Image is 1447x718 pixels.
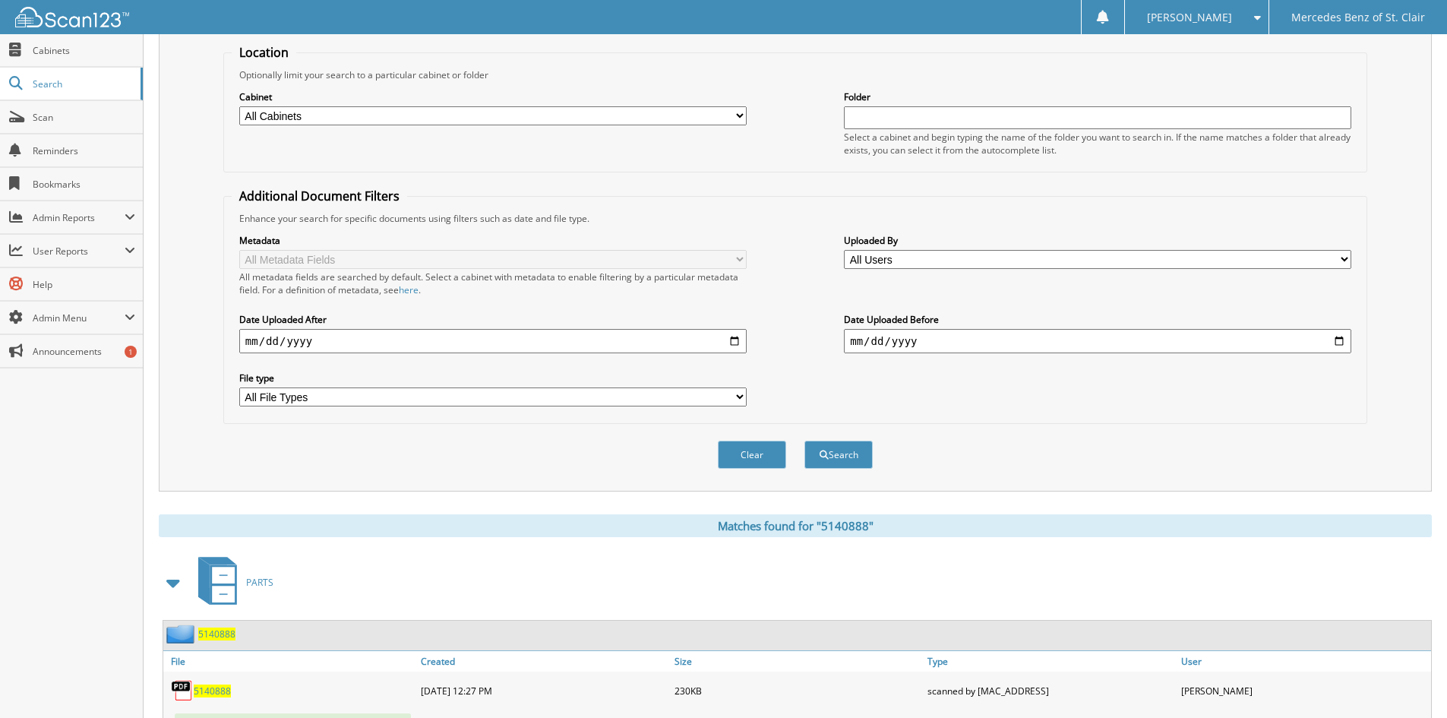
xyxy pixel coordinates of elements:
[171,679,194,702] img: PDF.png
[924,651,1177,672] a: Type
[33,77,133,90] span: Search
[399,283,419,296] a: here
[239,234,747,247] label: Metadata
[239,270,747,296] div: All metadata fields are searched by default. Select a cabinet with metadata to enable filtering b...
[718,441,786,469] button: Clear
[33,44,135,57] span: Cabinets
[1177,651,1431,672] a: User
[246,576,273,589] span: PARTS
[1291,13,1425,22] span: Mercedes Benz of St. Clair
[33,245,125,258] span: User Reports
[844,90,1351,103] label: Folder
[417,651,671,672] a: Created
[189,552,273,612] a: PARTS
[194,685,231,697] a: 5140888
[33,345,135,358] span: Announcements
[239,90,747,103] label: Cabinet
[804,441,873,469] button: Search
[15,7,129,27] img: scan123-logo-white.svg
[232,212,1359,225] div: Enhance your search for specific documents using filters such as date and file type.
[232,68,1359,81] div: Optionally limit your search to a particular cabinet or folder
[1147,13,1232,22] span: [PERSON_NAME]
[33,111,135,124] span: Scan
[125,346,137,358] div: 1
[33,278,135,291] span: Help
[924,675,1177,706] div: scanned by [MAC_ADDRESS]
[844,131,1351,157] div: Select a cabinet and begin typing the name of the folder you want to search in. If the name match...
[671,651,924,672] a: Size
[844,234,1351,247] label: Uploaded By
[166,625,198,644] img: folder2.png
[33,312,125,324] span: Admin Menu
[844,313,1351,326] label: Date Uploaded Before
[239,372,747,384] label: File type
[417,675,671,706] div: [DATE] 12:27 PM
[671,675,924,706] div: 230KB
[844,329,1351,353] input: end
[239,329,747,353] input: start
[198,628,235,641] a: 5140888
[33,178,135,191] span: Bookmarks
[239,313,747,326] label: Date Uploaded After
[159,514,1432,537] div: Matches found for "5140888"
[163,651,417,672] a: File
[1177,675,1431,706] div: [PERSON_NAME]
[232,44,296,61] legend: Location
[232,188,407,204] legend: Additional Document Filters
[33,211,125,224] span: Admin Reports
[33,144,135,157] span: Reminders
